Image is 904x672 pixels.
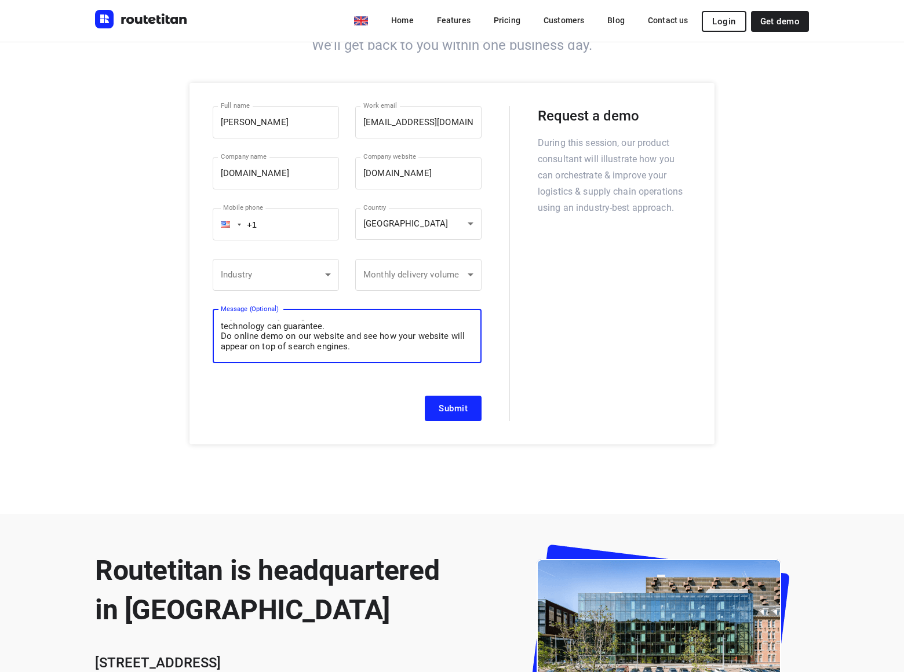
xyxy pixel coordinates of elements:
b: [STREET_ADDRESS] [95,655,221,671]
img: Routetitan logo [95,10,188,28]
a: Get demo [751,11,809,32]
div: United States: + 1 [213,208,243,240]
p: During this session, our product consultant will illustrate how you can orchestrate & improve you... [538,135,691,216]
span: Submit [439,404,468,413]
button: Submit [425,396,482,421]
a: Customers [534,10,593,31]
div: ​ [355,259,482,291]
textarea: We can place your website on top position in search engines without PPC. Just fill Online Quote f... [221,320,473,352]
a: Blog [598,10,634,31]
a: Contact us [639,10,698,31]
button: Login [702,11,746,32]
h6: We’ll get back to you within one business day. [95,35,809,55]
span: Get demo [760,17,800,26]
h2: Routetitan is headquartered in [GEOGRAPHIC_DATA] [95,551,439,630]
span: Login [712,17,735,26]
div: [GEOGRAPHIC_DATA] [355,208,482,240]
h5: Request a demo [538,106,691,126]
a: Routetitan [95,10,188,31]
div: ​ [213,259,339,291]
a: Features [428,10,480,31]
a: Home [382,10,423,31]
input: 1 (702) 123-4567 [213,208,339,240]
a: Pricing [484,10,530,31]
